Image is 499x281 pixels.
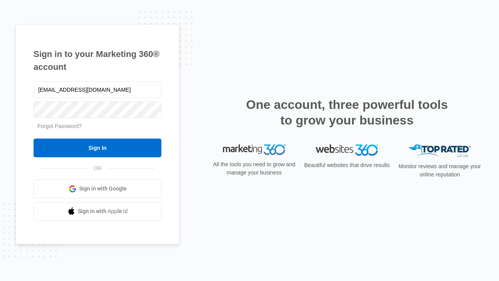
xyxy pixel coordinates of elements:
[34,139,161,157] input: Sign In
[244,97,450,128] h2: One account, three powerful tools to grow your business
[34,180,161,198] a: Sign in with Google
[316,144,378,156] img: Websites 360
[78,207,128,215] span: Sign in with Apple Id
[34,82,161,98] input: Email
[37,123,82,129] a: Forgot Password?
[303,161,391,169] p: Beautiful websites that drive results
[34,48,161,73] h1: Sign in to your Marketing 360® account
[34,202,161,221] a: Sign in with Apple Id
[409,144,471,157] img: Top Rated Local
[223,144,285,155] img: Marketing 360
[88,164,107,173] span: OR
[79,185,127,193] span: Sign in with Google
[396,162,483,179] p: Monitor reviews and manage your online reputation
[211,160,298,177] p: All the tools you need to grow and manage your business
